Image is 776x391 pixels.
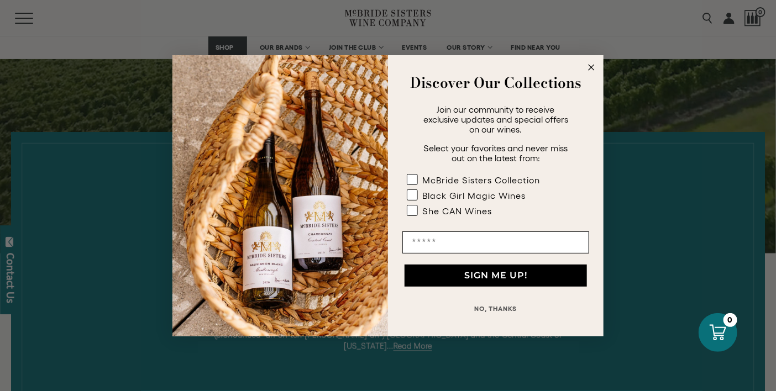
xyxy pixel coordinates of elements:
div: Black Girl Magic Wines [422,191,526,200]
button: NO, THANKS [402,298,589,320]
span: Join our community to receive exclusive updates and special offers on our wines. [423,104,568,134]
div: She CAN Wines [422,206,492,216]
img: 42653730-7e35-4af7-a99d-12bf478283cf.jpeg [172,55,388,336]
button: Close dialog [585,61,598,74]
strong: Discover Our Collections [410,72,581,93]
button: SIGN ME UP! [405,265,587,287]
div: McBride Sisters Collection [422,175,540,185]
span: Select your favorites and never miss out on the latest from: [424,143,568,163]
input: Email [402,231,589,253]
div: 0 [723,313,737,327]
